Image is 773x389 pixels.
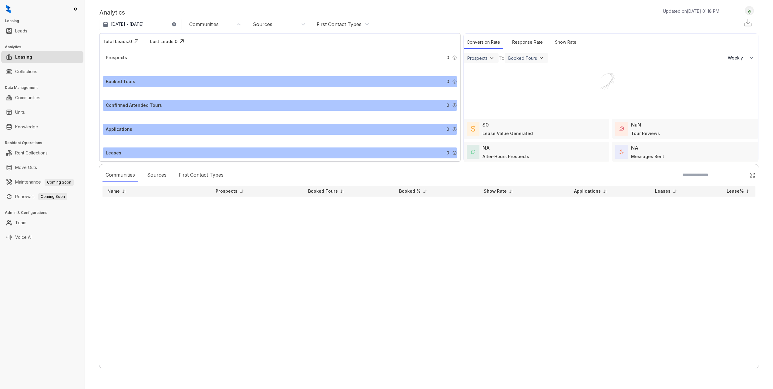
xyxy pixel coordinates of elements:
[106,78,135,85] div: Booked Tours
[452,151,457,155] img: Info
[482,130,533,137] div: Lease Value Generated
[15,51,32,63] a: Leasing
[452,103,457,108] img: Info
[631,144,638,151] div: NA
[471,125,475,132] img: LeaseValue
[603,189,607,194] img: sorting
[631,153,664,160] div: Messages Sent
[308,188,338,194] p: Booked Tours
[1,51,83,63] li: Leasing
[538,55,544,61] img: ViewFilterArrow
[467,56,488,61] div: Prospects
[1,66,83,78] li: Collections
[317,21,361,28] div: First Contact Types
[5,44,85,50] h3: Analytics
[106,126,132,133] div: Applications
[1,92,83,104] li: Communities
[5,140,85,146] h3: Resident Operations
[15,231,32,243] a: Voice AI
[144,168,170,182] div: Sources
[15,161,37,174] a: Move Outs
[15,25,27,37] a: Leads
[99,8,125,17] p: Analytics
[15,66,37,78] a: Collections
[745,8,754,14] img: UserAvatar
[464,36,503,49] div: Conversion Rate
[15,191,67,203] a: RenewalsComing Soon
[15,92,40,104] a: Communities
[423,189,427,194] img: sorting
[452,79,457,84] img: Info
[15,147,48,159] a: Rent Collections
[38,193,67,200] span: Coming Soon
[508,56,537,61] div: Booked Tours
[631,130,660,137] div: Tour Reviews
[99,19,181,30] button: [DATE] - [DATE]
[452,55,457,60] img: Info
[189,21,219,28] div: Communities
[446,78,449,85] span: 0
[482,144,490,151] div: NA
[103,168,138,182] div: Communities
[45,179,74,186] span: Coming Soon
[673,189,677,194] img: sorting
[743,18,752,27] img: Download
[499,54,505,62] div: To
[1,231,83,243] li: Voice AI
[5,210,85,215] h3: Admin & Configurations
[176,168,227,182] div: First Contact Types
[1,217,83,229] li: Team
[728,55,746,61] span: Weekly
[399,188,421,194] p: Booked %
[1,147,83,159] li: Rent Collections
[15,106,25,118] a: Units
[631,121,641,128] div: NaN
[724,52,758,63] button: Weekly
[482,153,529,160] div: After-Hours Prospects
[132,37,141,46] img: Click Icon
[574,188,601,194] p: Applications
[340,189,344,194] img: sorting
[1,121,83,133] li: Knowledge
[106,150,121,156] div: Leases
[240,189,244,194] img: sorting
[1,176,83,188] li: Maintenance
[737,172,742,178] img: SearchIcon
[446,102,449,109] span: 0
[5,85,85,90] h3: Data Management
[482,121,489,128] div: $0
[484,188,507,194] p: Show Rate
[253,21,272,28] div: Sources
[509,36,546,49] div: Response Rate
[103,38,132,45] div: Total Leads: 0
[1,191,83,203] li: Renewals
[446,126,449,133] span: 0
[1,106,83,118] li: Units
[452,127,457,132] img: Info
[107,188,120,194] p: Name
[489,55,495,61] img: ViewFilterArrow
[509,189,513,194] img: sorting
[620,127,624,131] img: TourReviews
[5,18,85,24] h3: Leasing
[746,189,751,194] img: sorting
[446,54,449,61] span: 0
[588,63,634,109] img: Loader
[177,37,187,46] img: Click Icon
[620,150,624,154] img: TotalFum
[6,5,11,13] img: logo
[471,150,475,154] img: AfterHoursConversations
[111,21,144,27] p: [DATE] - [DATE]
[727,188,744,194] p: Lease%
[552,36,580,49] div: Show Rate
[749,172,755,178] img: Click Icon
[106,102,162,109] div: Confirmed Attended Tours
[150,38,177,45] div: Lost Leads: 0
[446,150,449,156] span: 0
[122,189,126,194] img: sorting
[663,8,719,14] p: Updated on [DATE] 01:18 PM
[15,121,38,133] a: Knowledge
[15,217,26,229] a: Team
[106,54,127,61] div: Prospects
[1,161,83,174] li: Move Outs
